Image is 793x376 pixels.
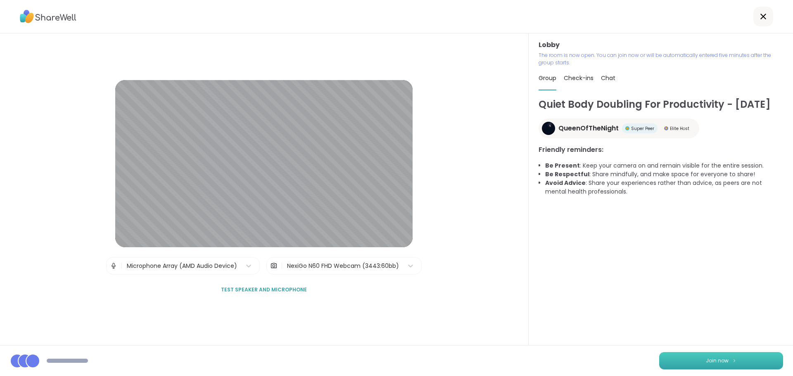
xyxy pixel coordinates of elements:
span: Join now [706,357,729,364]
span: Chat [601,74,615,82]
li: : Keep your camera on and remain visible for the entire session. [545,161,783,170]
img: Super Peer [625,126,629,130]
span: Group [539,74,556,82]
button: Test speaker and microphone [218,281,310,298]
span: Test speaker and microphone [221,286,307,293]
span: | [281,258,283,274]
span: | [121,258,123,274]
span: Super Peer [631,125,654,132]
span: Check-ins [564,74,594,82]
img: Microphone [110,258,117,274]
h1: Quiet Body Doubling For Productivity - [DATE] [539,97,783,112]
div: Microphone Array (AMD Audio Device) [127,262,237,270]
span: Elite Host [670,125,689,132]
img: QueenOfTheNight [542,122,555,135]
h3: Friendly reminders: [539,145,783,155]
b: Be Respectful [545,170,589,178]
div: NexiGo N60 FHD Webcam (3443:60bb) [287,262,399,270]
a: QueenOfTheNightQueenOfTheNightSuper PeerSuper PeerElite HostElite Host [539,118,699,138]
span: QueenOfTheNight [558,123,619,133]
img: Camera [270,258,278,274]
li: : Share your experiences rather than advice, as peers are not mental health professionals. [545,179,783,196]
button: Join now [659,352,783,369]
img: ShareWell Logomark [732,358,737,363]
b: Be Present [545,161,580,170]
img: Elite Host [664,126,668,130]
li: : Share mindfully, and make space for everyone to share! [545,170,783,179]
img: ShareWell Logo [20,7,76,26]
b: Avoid Advice [545,179,586,187]
p: The room is now open. You can join now or will be automatically entered five minutes after the gr... [539,52,783,66]
h3: Lobby [539,40,783,50]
